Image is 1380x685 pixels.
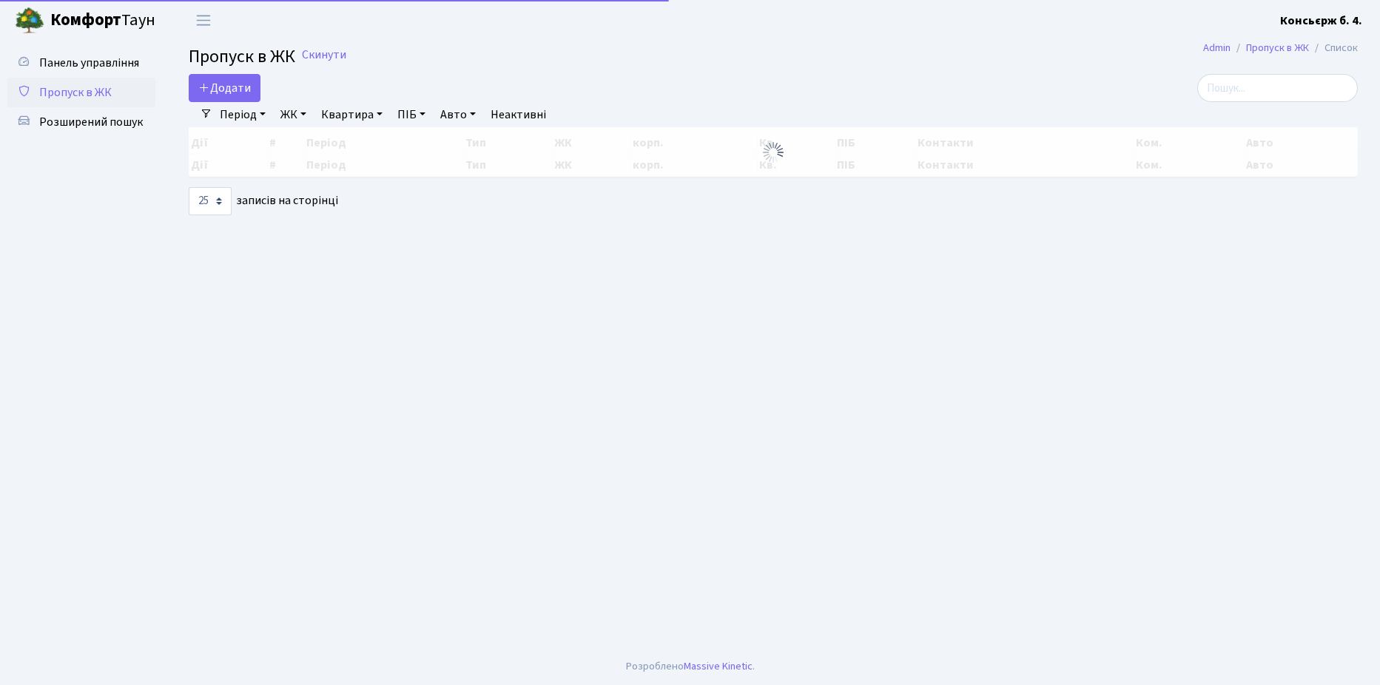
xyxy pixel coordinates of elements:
div: Розроблено . [626,658,755,675]
a: Панель управління [7,48,155,78]
nav: breadcrumb [1181,33,1380,64]
a: Пропуск в ЖК [1246,40,1309,55]
a: ЖК [275,102,312,127]
span: Таун [50,8,155,33]
a: Пропуск в ЖК [7,78,155,107]
li: Список [1309,40,1358,56]
a: Додати [189,74,260,102]
a: Авто [434,102,482,127]
span: Пропуск в ЖК [39,84,112,101]
a: Admin [1203,40,1231,55]
span: Пропуск в ЖК [189,44,295,70]
a: Консьєрж б. 4. [1280,12,1362,30]
a: Період [214,102,272,127]
label: записів на сторінці [189,187,338,215]
a: Квартира [315,102,388,127]
select: записів на сторінці [189,187,232,215]
a: Неактивні [485,102,552,127]
b: Консьєрж б. 4. [1280,13,1362,29]
a: Скинути [302,48,346,62]
a: Розширений пошук [7,107,155,137]
span: Додати [198,80,251,96]
input: Пошук... [1197,74,1358,102]
button: Переключити навігацію [185,8,222,33]
a: Massive Kinetic [684,658,753,674]
span: Розширений пошук [39,114,143,130]
img: Обробка... [761,141,785,164]
b: Комфорт [50,8,121,32]
a: ПІБ [391,102,431,127]
span: Панель управління [39,55,139,71]
img: logo.png [15,6,44,36]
